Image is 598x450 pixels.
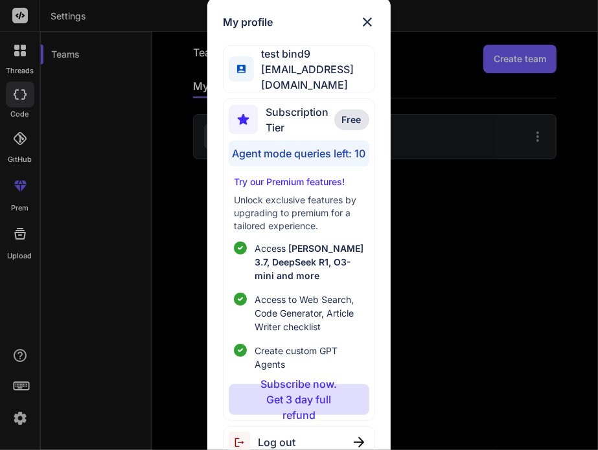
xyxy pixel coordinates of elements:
div: Agent mode queries left: 10 [229,141,369,166]
span: Access to Web Search, Code Generator, Article Writer checklist [255,293,363,333]
img: subscription [229,105,258,134]
img: close [354,437,364,447]
p: Access [255,242,363,282]
span: test bind9 [254,46,374,62]
span: [EMAIL_ADDRESS][DOMAIN_NAME] [254,62,374,93]
img: profile [237,65,245,73]
span: [PERSON_NAME] 3.7, DeepSeek R1, O3-mini and more [255,243,363,281]
img: checklist [234,293,247,306]
p: Unlock exclusive features by upgrading to premium for a tailored experience. [234,194,363,232]
span: Subscription Tier [266,104,334,135]
span: Log out [258,434,295,450]
p: Try our Premium features! [234,175,363,188]
p: Subscribe now. Get 3 day full refund [254,376,343,423]
h1: My profile [223,14,273,30]
span: Create custom GPT Agents [255,344,363,371]
button: Subscribe now. Get 3 day full refund [229,384,369,415]
span: Free [342,113,362,126]
img: checklist [234,242,247,254]
img: checklist [234,344,247,357]
img: close [360,14,375,30]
